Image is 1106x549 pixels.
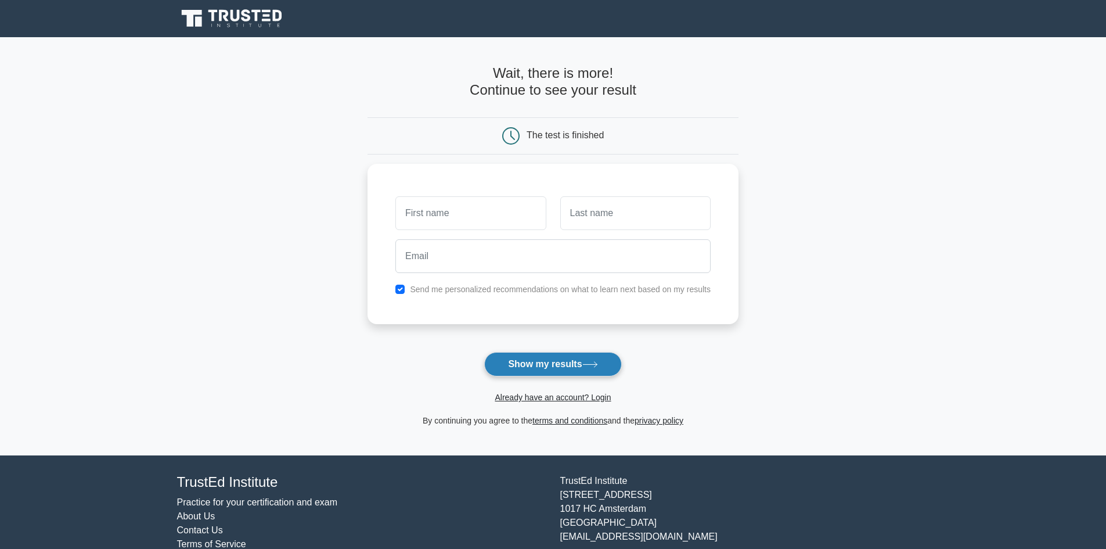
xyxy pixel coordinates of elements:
[361,414,745,428] div: By continuing you agree to the and the
[532,416,607,425] a: terms and conditions
[177,525,223,535] a: Contact Us
[527,130,604,140] div: The test is finished
[177,474,546,491] h4: TrustEd Institute
[177,497,338,507] a: Practice for your certification and exam
[368,65,738,99] h4: Wait, there is more! Continue to see your result
[560,196,711,230] input: Last name
[395,196,546,230] input: First name
[635,416,683,425] a: privacy policy
[177,511,215,521] a: About Us
[484,352,621,376] button: Show my results
[395,239,711,273] input: Email
[410,285,711,294] label: Send me personalized recommendations on what to learn next based on my results
[495,393,611,402] a: Already have an account? Login
[177,539,246,549] a: Terms of Service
